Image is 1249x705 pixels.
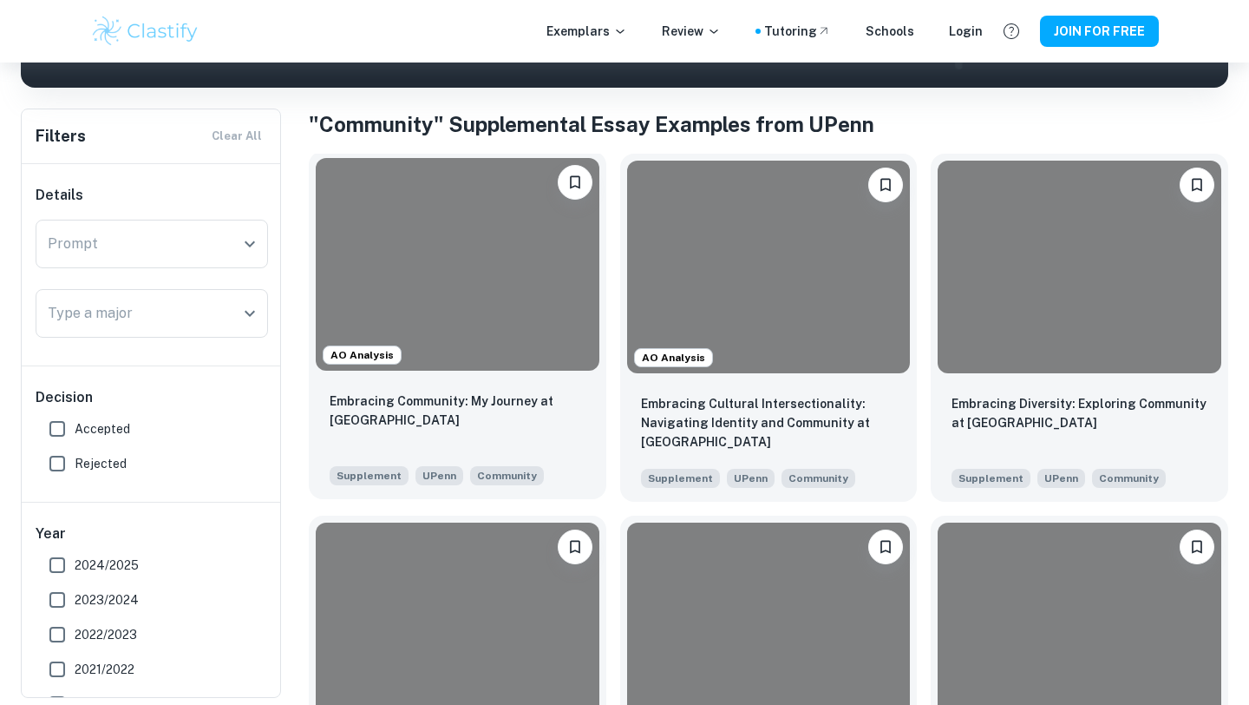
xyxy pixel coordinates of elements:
[866,22,914,41] a: Schools
[764,22,831,41] a: Tutoring
[309,109,1228,140] h1: "Community" Supplemental Essay Examples from UPenn
[1040,16,1159,47] button: JOIN FOR FREE
[620,154,918,502] a: AO AnalysisPlease log in to bookmark exemplarsEmbracing Cultural Intersectionality: Navigating Id...
[931,154,1228,502] a: Please log in to bookmark exemplarsEmbracing Diversity: Exploring Community at PennSupplementUPen...
[546,22,627,41] p: Exemplars
[75,590,139,609] span: 2023/2024
[330,466,409,485] span: Supplement
[997,16,1026,46] button: Help and Feedback
[641,394,897,451] p: Embracing Cultural Intersectionality: Navigating Identity and Community at Penn
[788,471,848,486] span: Community
[558,165,592,200] button: Please log in to bookmark exemplars
[1180,530,1214,564] button: Please log in to bookmark exemplars
[1180,168,1214,202] button: Please log in to bookmark exemplars
[662,22,721,41] p: Review
[36,524,268,544] h6: Year
[36,185,268,206] h6: Details
[635,350,712,366] span: AO Analysis
[1099,471,1159,486] span: Community
[1037,469,1085,488] span: UPenn
[868,168,903,202] button: Please log in to bookmark exemplars
[868,530,903,564] button: Please log in to bookmark exemplars
[1092,467,1166,488] span: How will you explore community at Penn? Consider how Penn will help shape your perspective and id...
[951,394,1207,432] p: Embracing Diversity: Exploring Community at Penn
[641,469,720,488] span: Supplement
[727,469,775,488] span: UPenn
[330,392,585,430] p: Embracing Community: My Journey at Penn
[75,660,134,679] span: 2021/2022
[558,530,592,564] button: Please log in to bookmark exemplars
[477,468,537,484] span: Community
[309,154,606,502] a: AO AnalysisPlease log in to bookmark exemplarsEmbracing Community: My Journey at PennSupplementUP...
[75,419,130,438] span: Accepted
[415,466,463,485] span: UPenn
[36,387,268,408] h6: Decision
[951,469,1030,488] span: Supplement
[470,465,544,485] span: How will you explore community at Penn? Consider how Penn will help shape your perspective, and h...
[75,454,127,473] span: Rejected
[75,625,137,644] span: 2022/2023
[238,232,262,256] button: Open
[324,347,401,363] span: AO Analysis
[949,22,983,41] a: Login
[238,301,262,326] button: Open
[36,124,86,148] h6: Filters
[90,14,200,49] img: Clastify logo
[75,556,139,575] span: 2024/2025
[781,467,855,488] span: How will you explore community at Penn? Consider how Penn will help shape your perspective and id...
